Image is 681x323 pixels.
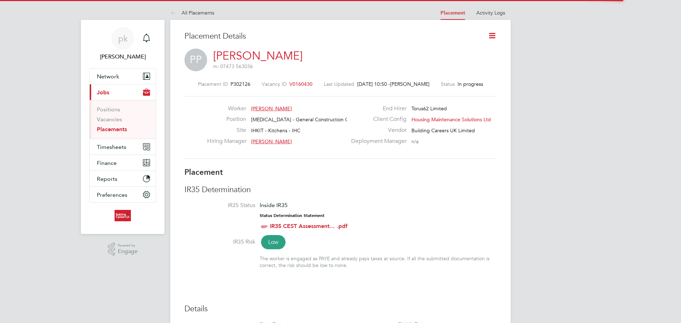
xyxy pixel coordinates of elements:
[90,139,156,155] button: Timesheets
[184,31,477,41] h3: Placement Details
[347,138,406,145] label: Deployment Manager
[90,171,156,186] button: Reports
[207,127,246,134] label: Site
[347,105,406,112] label: End Hirer
[97,176,117,182] span: Reports
[118,34,128,43] span: pk
[90,155,156,171] button: Finance
[97,89,109,96] span: Jobs
[89,27,156,61] a: pk[PERSON_NAME]
[251,116,368,123] span: [MEDICAL_DATA] - General Construction Operative
[184,185,497,195] h3: IR35 Determination
[170,10,214,16] a: All Placements
[324,81,354,87] label: Last Updated
[97,73,119,80] span: Network
[90,100,156,139] div: Jobs
[89,52,156,61] span: patryk klimorowski
[411,127,475,134] span: Building Careers UK Limited
[251,127,300,134] span: IHKIT - Kitchens - IHC
[441,10,465,16] a: Placement
[270,223,348,229] a: IR35 CEST Assessment... .pdf
[476,10,505,16] a: Activity Logs
[262,81,287,87] label: Vacancy ID
[347,116,406,123] label: Client Config
[260,202,288,208] span: Inside IR35
[213,63,253,69] span: m: 07473 563036
[90,187,156,202] button: Preferences
[251,138,292,145] span: [PERSON_NAME]
[90,68,156,84] button: Network
[231,81,250,87] span: P302126
[97,191,127,198] span: Preferences
[207,138,246,145] label: Hiring Manager
[184,238,255,246] label: IR35 Risk
[390,81,430,87] span: [PERSON_NAME]
[97,144,126,150] span: Timesheets
[97,126,127,133] a: Placements
[260,255,497,268] div: The worker is engaged as PAYE and already pays taxes at source. If all the submitted documentatio...
[97,160,117,166] span: Finance
[97,116,122,123] a: Vacancies
[357,81,390,87] span: [DATE] 10:50 -
[89,210,156,221] a: Go to home page
[411,138,419,145] span: n/a
[347,127,406,134] label: Vendor
[213,49,303,63] a: [PERSON_NAME]
[184,167,223,177] b: Placement
[411,116,491,123] span: Housing Maintenance Solutions Ltd
[118,249,138,255] span: Engage
[251,105,292,112] span: [PERSON_NAME]
[261,235,286,249] span: Low
[184,304,497,314] h3: Details
[411,105,447,112] span: Torus62 Limited
[441,81,455,87] label: Status
[81,20,165,234] nav: Main navigation
[184,202,255,209] label: IR35 Status
[97,106,120,113] a: Positions
[184,49,207,71] span: PP
[207,116,246,123] label: Position
[260,213,325,218] strong: Status Determination Statement
[115,210,131,221] img: buildingcareersuk-logo-retina.png
[198,81,228,87] label: Placement ID
[90,84,156,100] button: Jobs
[118,243,138,249] span: Powered by
[207,105,246,112] label: Worker
[108,243,138,256] a: Powered byEngage
[289,81,312,87] span: V0160430
[458,81,483,87] span: In progress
